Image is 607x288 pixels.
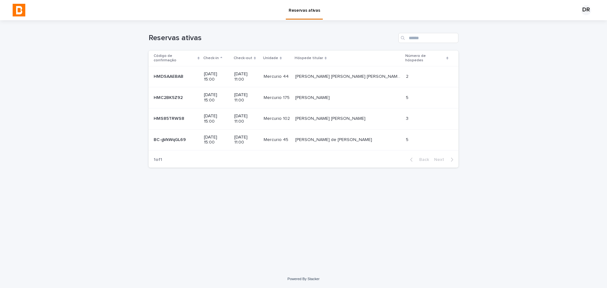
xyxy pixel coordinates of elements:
p: BC-gVkWqGL69 [154,136,187,143]
p: Check-in [203,55,219,62]
p: [DATE] 15:00 [204,113,229,124]
p: [DATE] 11:00 [234,71,259,82]
p: [PERSON_NAME] [PERSON_NAME] [295,115,367,121]
tr: HMDSAAEBABHMDSAAEBAB [DATE] 15:00[DATE] 11:00Mercurio 44Mercurio 44 [PERSON_NAME] [PERSON_NAME] [... [149,66,458,87]
p: [PERSON_NAME] [PERSON_NAME] [PERSON_NAME] [295,73,402,79]
button: Next [432,157,458,162]
img: NnDbqpVWR6iGvzpSnmHx [13,4,25,16]
p: [PERSON_NAME] de [PERSON_NAME] [295,136,373,143]
p: 1 of 1 [149,152,167,168]
p: Mercurio 45 [264,136,290,143]
p: 5 [406,94,410,101]
p: Mercurio 44 [264,73,290,79]
a: Powered By Stacker [287,277,319,281]
p: [DATE] 11:00 [234,135,259,145]
p: Código de confirmação [154,52,196,64]
p: [PERSON_NAME] [295,94,331,101]
input: Search [398,33,458,43]
p: [DATE] 11:00 [234,92,259,103]
p: 2 [406,73,410,79]
p: Unidade [263,55,278,62]
p: HMC2BK5Z92 [154,94,184,101]
h1: Reservas ativas [149,34,396,43]
button: Back [405,157,432,162]
p: [DATE] 15:00 [204,71,229,82]
p: Número de hóspedes [405,52,445,64]
span: Next [434,157,448,162]
span: Back [415,157,429,162]
p: Check-out [234,55,252,62]
p: Mercurio 102 [264,115,291,121]
p: 3 [406,115,410,121]
tr: HMC2BK5Z92HMC2BK5Z92 [DATE] 15:00[DATE] 11:00Mercurio 175Mercurio 175 [PERSON_NAME][PERSON_NAME] 55 [149,87,458,108]
tr: BC-gVkWqGL69BC-gVkWqGL69 [DATE] 15:00[DATE] 11:00Mercurio 45Mercurio 45 [PERSON_NAME] de [PERSON_... [149,129,458,150]
p: [DATE] 15:00 [204,92,229,103]
div: DR [581,5,591,15]
p: Mercurio 175 [264,94,291,101]
p: HMS85TRWS8 [154,115,186,121]
p: HMDSAAEBAB [154,73,185,79]
p: [DATE] 15:00 [204,135,229,145]
p: [DATE] 11:00 [234,113,259,124]
p: 5 [406,136,410,143]
p: Hóspede titular [295,55,323,62]
tr: HMS85TRWS8HMS85TRWS8 [DATE] 15:00[DATE] 11:00Mercurio 102Mercurio 102 [PERSON_NAME] [PERSON_NAME]... [149,108,458,129]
